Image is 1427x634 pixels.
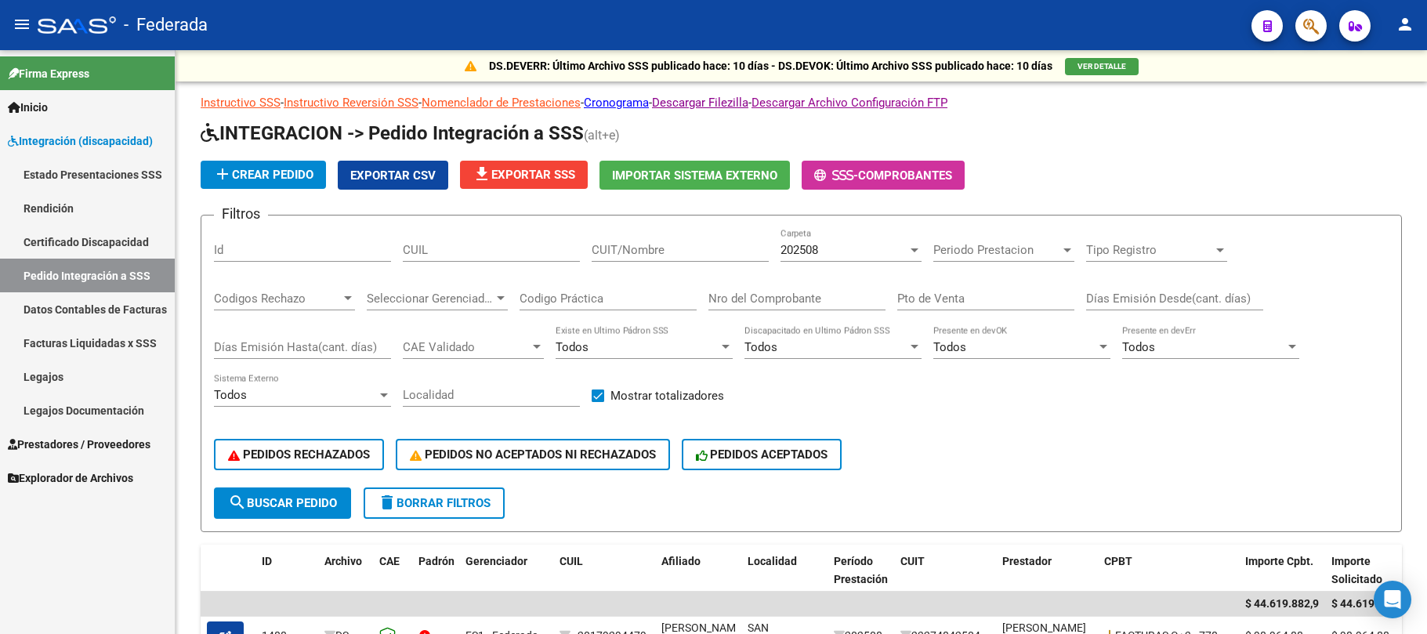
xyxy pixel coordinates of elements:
span: Buscar Pedido [228,496,337,510]
span: CUIT [900,555,925,567]
span: - [814,168,858,183]
span: PEDIDOS RECHAZADOS [228,447,370,462]
datatable-header-cell: Importe Cpbt. [1239,545,1325,614]
a: Descargar Filezilla [652,96,748,110]
button: Buscar Pedido [214,487,351,519]
span: CAE Validado [403,340,530,354]
button: VER DETALLE [1065,58,1139,75]
span: CAE [379,555,400,567]
span: Exportar SSS [473,168,575,182]
span: ID [262,555,272,567]
button: Crear Pedido [201,161,326,189]
span: Seleccionar Gerenciador [367,292,494,306]
span: Prestadores / Proveedores [8,436,150,453]
datatable-header-cell: Padrón [412,545,459,614]
button: -Comprobantes [802,161,965,190]
span: Importe Solicitado [1331,555,1382,585]
span: Todos [1122,340,1155,354]
button: Exportar CSV [338,161,448,190]
mat-icon: menu [13,15,31,34]
p: - - - - - [201,94,1402,111]
span: Inicio [8,99,48,116]
button: Importar Sistema Externo [599,161,790,190]
h3: Filtros [214,203,268,225]
span: - Federada [124,8,208,42]
span: CPBT [1104,555,1132,567]
span: Afiliado [661,555,701,567]
datatable-header-cell: Prestador [996,545,1098,614]
mat-icon: search [228,493,247,512]
button: PEDIDOS NO ACEPTADOS NI RECHAZADOS [396,439,670,470]
datatable-header-cell: ID [255,545,318,614]
button: PEDIDOS RECHAZADOS [214,439,384,470]
mat-icon: file_download [473,165,491,183]
span: Explorador de Archivos [8,469,133,487]
span: PEDIDOS ACEPTADOS [696,447,828,462]
span: Integración (discapacidad) [8,132,153,150]
a: Descargar Archivo Configuración FTP [752,96,947,110]
datatable-header-cell: Localidad [741,545,828,614]
span: 202508 [781,243,818,257]
span: Comprobantes [858,168,952,183]
datatable-header-cell: Período Prestación [828,545,894,614]
mat-icon: add [213,165,232,183]
mat-icon: delete [378,493,397,512]
datatable-header-cell: CAE [373,545,412,614]
span: Mostrar totalizadores [610,386,724,405]
span: INTEGRACION -> Pedido Integración a SSS [201,122,584,144]
span: Prestador [1002,555,1052,567]
span: Todos [556,340,589,354]
span: Tipo Registro [1086,243,1213,257]
span: $ 44.619.882,93 [1331,597,1411,610]
span: Periodo Prestacion [933,243,1060,257]
span: Padrón [418,555,455,567]
button: Exportar SSS [460,161,588,189]
datatable-header-cell: Gerenciador [459,545,553,614]
a: Instructivo Reversión SSS [284,96,418,110]
div: Open Intercom Messenger [1374,581,1411,618]
span: Importe Cpbt. [1245,555,1313,567]
span: Firma Express [8,65,89,82]
datatable-header-cell: CUIL [553,545,655,614]
datatable-header-cell: CPBT [1098,545,1239,614]
datatable-header-cell: Archivo [318,545,373,614]
a: Cronograma [584,96,649,110]
button: Borrar Filtros [364,487,505,519]
span: Período Prestación [834,555,888,585]
span: CUIL [560,555,583,567]
span: PEDIDOS NO ACEPTADOS NI RECHAZADOS [410,447,656,462]
span: Todos [214,388,247,402]
mat-icon: person [1396,15,1414,34]
span: Todos [933,340,966,354]
span: Exportar CSV [350,168,436,183]
span: $ 44.619.882,93 [1245,597,1325,610]
span: Importar Sistema Externo [612,168,777,183]
span: (alt+e) [584,128,620,143]
span: Todos [744,340,777,354]
span: Borrar Filtros [378,496,491,510]
span: Gerenciador [465,555,527,567]
datatable-header-cell: Importe Solicitado [1325,545,1411,614]
a: Nomenclador de Prestaciones [422,96,581,110]
datatable-header-cell: CUIT [894,545,996,614]
datatable-header-cell: Afiliado [655,545,741,614]
span: Crear Pedido [213,168,313,182]
button: PEDIDOS ACEPTADOS [682,439,842,470]
span: Codigos Rechazo [214,292,341,306]
a: Instructivo SSS [201,96,281,110]
span: Archivo [324,555,362,567]
p: DS.DEVERR: Último Archivo SSS publicado hace: 10 días - DS.DEVOK: Último Archivo SSS publicado ha... [489,57,1052,74]
span: VER DETALLE [1077,62,1126,71]
span: Localidad [748,555,797,567]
